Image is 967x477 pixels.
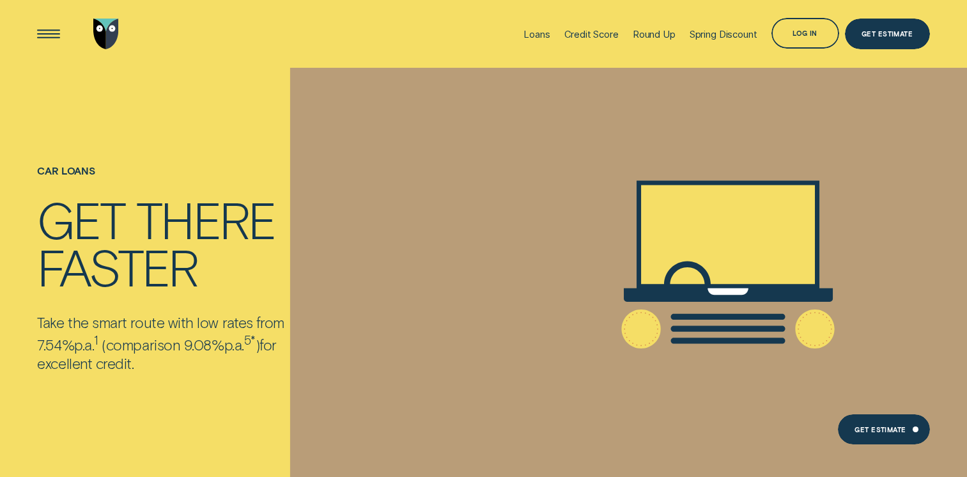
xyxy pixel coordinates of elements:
span: Per Annum [224,336,244,354]
button: Log in [771,18,839,49]
button: Open Menu [33,19,64,49]
div: Round Up [633,28,676,40]
div: Loans [523,28,550,40]
span: ( [102,336,106,354]
div: Spring Discount [690,28,757,40]
h1: Car loans [37,165,331,196]
sup: 1 [94,332,98,347]
div: Credit Score [564,28,619,40]
h4: Get there faster [37,196,331,290]
a: Get Estimate [845,19,930,49]
span: ) [256,336,260,354]
span: Per Annum [74,336,94,354]
div: there [136,196,275,243]
a: Get Estimate [838,414,930,445]
p: Take the smart route with low rates from 7.54% comparison 9.08% for excellent credit. [37,313,331,373]
img: Wisr [93,19,119,49]
div: faster [37,243,197,290]
div: Get [37,196,124,243]
span: p.a. [224,336,244,354]
span: p.a. [74,336,94,354]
